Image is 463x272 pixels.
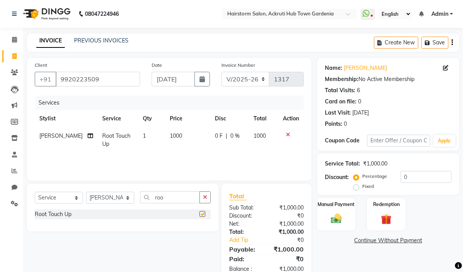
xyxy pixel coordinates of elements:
[165,110,210,127] th: Price
[362,173,387,180] label: Percentage
[325,75,358,83] div: Membership:
[325,109,351,117] div: Last Visit:
[421,37,448,49] button: Save
[35,210,71,218] div: Root Touch Up
[223,212,266,220] div: Discount:
[35,62,47,69] label: Client
[266,254,309,264] div: ₹0
[170,132,182,139] span: 1000
[74,37,128,44] a: PREVIOUS INVOICES
[230,132,240,140] span: 0 %
[249,110,278,127] th: Total
[433,135,455,147] button: Apply
[253,132,266,139] span: 1000
[266,204,309,212] div: ₹1,000.00
[138,110,165,127] th: Qty
[325,120,342,128] div: Points:
[223,204,266,212] div: Sub Total:
[374,37,418,49] button: Create New
[352,109,369,117] div: [DATE]
[266,212,309,220] div: ₹0
[266,220,309,228] div: ₹1,000.00
[325,137,367,145] div: Coupon Code
[358,98,361,106] div: 0
[223,228,266,236] div: Total:
[223,245,266,254] div: Payable:
[20,3,73,25] img: logo
[35,110,98,127] th: Stylist
[35,96,309,110] div: Services
[367,135,430,147] input: Enter Offer / Coupon Code
[210,110,249,127] th: Disc
[56,72,140,86] input: Search by Name/Mobile/Email/Code
[274,236,309,244] div: ₹0
[85,3,119,25] b: 08047224946
[328,213,345,225] img: _cash.svg
[378,213,395,226] img: _gift.svg
[362,183,374,190] label: Fixed
[36,34,65,48] a: INVOICE
[98,110,138,127] th: Service
[344,64,387,72] a: [PERSON_NAME]
[278,110,304,127] th: Action
[373,201,400,208] label: Redemption
[325,75,451,83] div: No Active Membership
[143,132,146,139] span: 1
[363,160,387,168] div: ₹1,000.00
[39,132,83,139] span: [PERSON_NAME]
[215,132,223,140] span: 0 F
[35,72,56,86] button: +91
[325,86,355,95] div: Total Visits:
[140,191,200,203] input: Search or Scan
[431,10,448,18] span: Admin
[325,98,357,106] div: Card on file:
[226,132,227,140] span: |
[325,64,342,72] div: Name:
[266,228,309,236] div: ₹1,000.00
[319,237,458,245] a: Continue Without Payment
[344,120,347,128] div: 0
[223,220,266,228] div: Net:
[152,62,162,69] label: Date
[102,132,130,147] span: Root Touch Up
[357,86,360,95] div: 6
[325,160,360,168] div: Service Total:
[325,173,349,181] div: Discount:
[221,62,255,69] label: Invoice Number
[266,245,309,254] div: ₹1,000.00
[223,236,274,244] a: Add Tip
[318,201,355,208] label: Manual Payment
[229,192,247,200] span: Total
[223,254,266,264] div: Paid:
